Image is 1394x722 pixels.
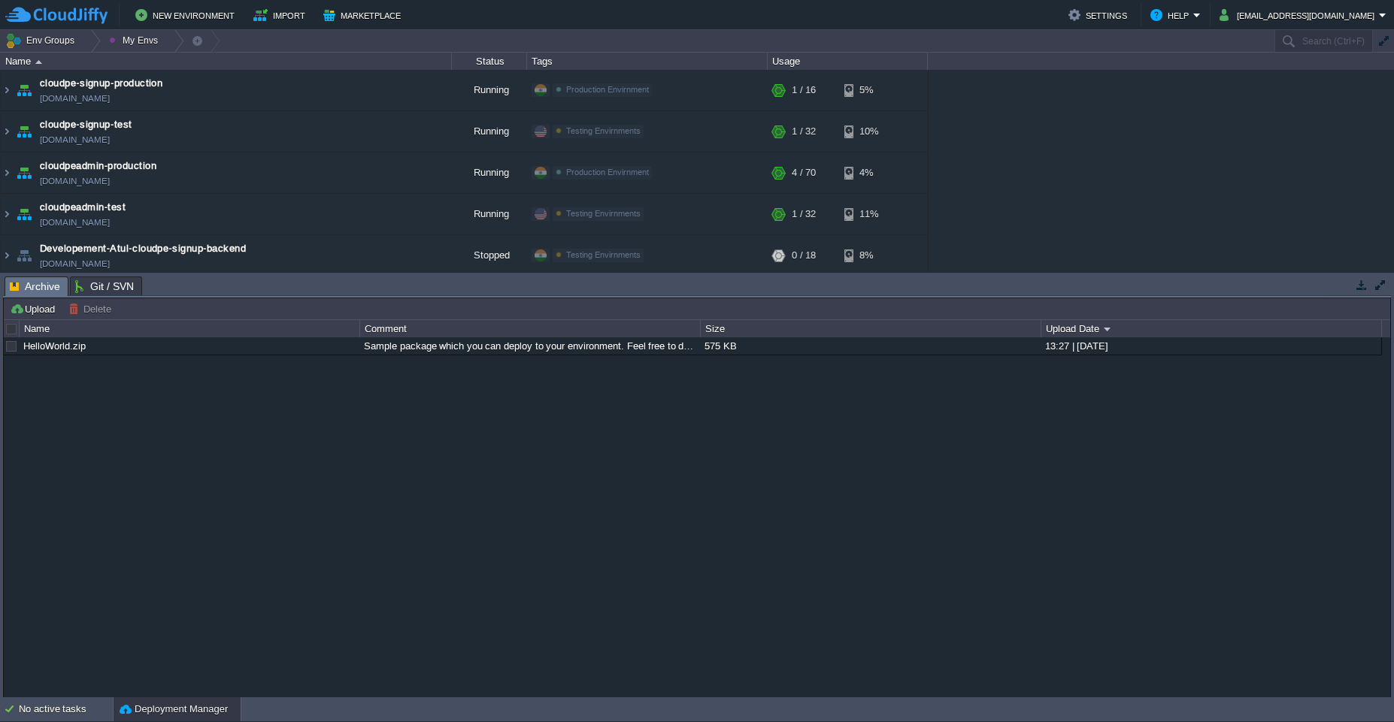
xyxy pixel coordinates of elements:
[702,320,1041,337] div: Size
[452,235,527,276] div: Stopped
[14,70,35,110] img: AMDAwAAAACH5BAEAAAAALAAAAAABAAEAAAICRAEAOw==
[40,200,126,215] a: cloudpeadmin-test
[792,235,816,276] div: 0 / 18
[35,60,42,64] img: AMDAwAAAACH5BAEAAAAALAAAAAABAAEAAAICRAEAOw==
[566,126,641,135] span: Testing Envirnments
[566,209,641,218] span: Testing Envirnments
[1150,6,1193,24] button: Help
[75,277,134,295] span: Git / SVN
[40,91,110,106] a: [DOMAIN_NAME]
[1042,320,1381,337] div: Upload Date
[40,117,132,132] a: cloudpe-signup-test
[844,153,893,193] div: 4%
[135,6,239,24] button: New Environment
[14,111,35,152] img: AMDAwAAAACH5BAEAAAAALAAAAAABAAEAAAICRAEAOw==
[1,111,13,152] img: AMDAwAAAACH5BAEAAAAALAAAAAABAAEAAAICRAEAOw==
[10,302,59,316] button: Upload
[768,53,927,70] div: Usage
[40,132,110,147] a: [DOMAIN_NAME]
[40,241,246,256] a: Developement-Atul-cloudpe-signup-backend
[701,337,1040,355] div: 575 KB
[844,235,893,276] div: 8%
[40,159,156,174] a: cloudpeadmin-production
[1220,6,1379,24] button: [EMAIL_ADDRESS][DOMAIN_NAME]
[360,337,699,355] div: Sample package which you can deploy to your environment. Feel free to delete and upload a package...
[566,168,649,177] span: Production Envirnment
[1068,6,1132,24] button: Settings
[5,6,108,25] img: CloudJiffy
[1,235,13,276] img: AMDAwAAAACH5BAEAAAAALAAAAAABAAEAAAICRAEAOw==
[566,85,649,94] span: Production Envirnment
[1041,337,1380,355] div: 13:27 | [DATE]
[361,320,700,337] div: Comment
[792,111,816,152] div: 1 / 32
[10,277,60,296] span: Archive
[1331,662,1379,707] iframe: chat widget
[120,702,228,717] button: Deployment Manager
[1,194,13,234] img: AMDAwAAAACH5BAEAAAAALAAAAAABAAEAAAICRAEAOw==
[23,340,86,352] a: HelloWorld.zip
[68,302,116,316] button: Delete
[14,153,35,193] img: AMDAwAAAACH5BAEAAAAALAAAAAABAAEAAAICRAEAOw==
[844,111,893,152] div: 10%
[253,6,310,24] button: Import
[844,194,893,234] div: 11%
[40,76,162,91] a: cloudpe-signup-production
[2,53,451,70] div: Name
[323,6,405,24] button: Marketplace
[792,194,816,234] div: 1 / 32
[792,153,816,193] div: 4 / 70
[40,174,110,189] a: [DOMAIN_NAME]
[452,153,527,193] div: Running
[792,70,816,110] div: 1 / 16
[1,70,13,110] img: AMDAwAAAACH5BAEAAAAALAAAAAABAAEAAAICRAEAOw==
[528,53,767,70] div: Tags
[14,194,35,234] img: AMDAwAAAACH5BAEAAAAALAAAAAABAAEAAAICRAEAOw==
[40,256,110,271] a: [DOMAIN_NAME]
[1,153,13,193] img: AMDAwAAAACH5BAEAAAAALAAAAAABAAEAAAICRAEAOw==
[844,70,893,110] div: 5%
[14,235,35,276] img: AMDAwAAAACH5BAEAAAAALAAAAAABAAEAAAICRAEAOw==
[5,30,80,51] button: Env Groups
[19,697,113,721] div: No active tasks
[566,250,641,259] span: Testing Envirnments
[452,194,527,234] div: Running
[20,320,359,337] div: Name
[452,70,527,110] div: Running
[109,30,162,51] button: My Envs
[453,53,526,70] div: Status
[40,215,110,230] a: [DOMAIN_NAME]
[452,111,527,152] div: Running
